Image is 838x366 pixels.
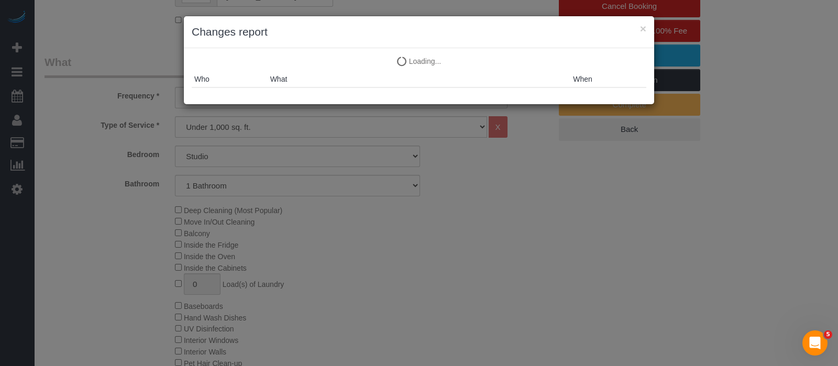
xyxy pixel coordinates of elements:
[184,16,654,104] sui-modal: Changes report
[802,330,828,356] iframe: Intercom live chat
[192,56,646,66] p: Loading...
[570,71,646,87] th: When
[640,23,646,34] button: ×
[192,71,268,87] th: Who
[268,71,571,87] th: What
[192,24,646,40] h3: Changes report
[824,330,832,339] span: 5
